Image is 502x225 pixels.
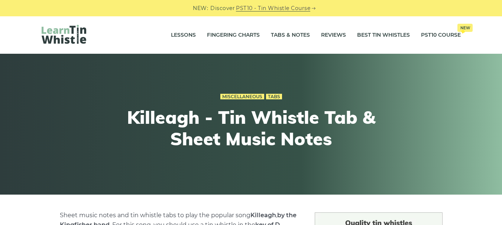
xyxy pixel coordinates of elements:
[271,26,310,44] a: Tabs & Notes
[207,26,260,44] a: Fingering Charts
[60,212,277,219] span: Sheet music notes and tin whistle tabs to play the popular song ,
[114,107,388,149] h1: Killeagh - Tin Whistle Tab & Sheet Music Notes
[457,24,473,32] span: New
[171,26,196,44] a: Lessons
[357,26,410,44] a: Best Tin Whistles
[220,94,264,100] a: Miscellaneous
[421,26,461,44] a: PST10 CourseNew
[42,25,86,44] img: LearnTinWhistle.com
[250,212,276,219] strong: Killeagh
[321,26,346,44] a: Reviews
[266,94,282,100] a: Tabs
